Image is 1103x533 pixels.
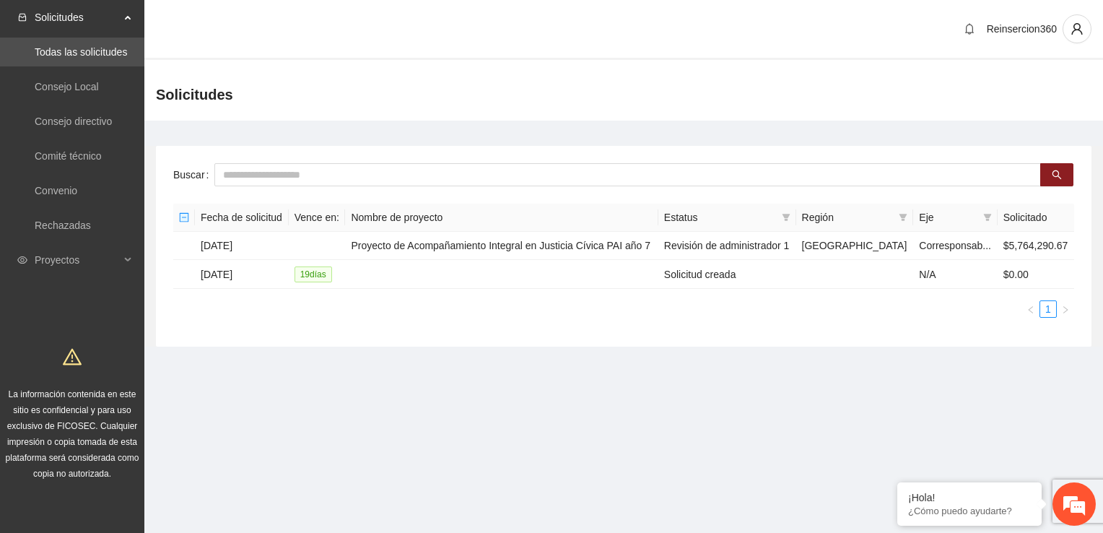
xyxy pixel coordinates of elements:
button: bell [958,17,981,40]
span: warning [63,347,82,366]
span: filter [779,207,793,228]
td: [DATE] [195,232,289,260]
button: user [1063,14,1091,43]
th: Solicitado [998,204,1074,232]
button: right [1057,300,1074,318]
span: bell [959,23,980,35]
a: Comité técnico [35,150,102,162]
li: 1 [1039,300,1057,318]
span: Proyectos [35,246,120,274]
span: 19 día s [295,266,332,282]
a: Consejo Local [35,81,99,92]
span: inbox [17,12,27,22]
th: Nombre de proyecto [345,204,658,232]
span: eye [17,255,27,265]
span: user [1063,22,1091,35]
td: [GEOGRAPHIC_DATA] [796,232,914,260]
span: Corresponsab... [919,240,991,251]
span: right [1061,305,1070,314]
a: Rechazadas [35,220,91,231]
span: Solicitudes [35,3,120,32]
span: Región [802,209,894,225]
a: Convenio [35,185,77,196]
span: Solicitudes [156,83,233,106]
td: $5,764,290.67 [998,232,1074,260]
td: Solicitud creada [658,260,796,289]
span: left [1026,305,1035,314]
th: Vence en: [289,204,346,232]
span: minus-square [179,212,189,222]
td: $0.00 [998,260,1074,289]
td: Revisión de administrador 1 [658,232,796,260]
td: [DATE] [195,260,289,289]
span: filter [899,213,907,222]
span: Estatus [664,209,776,225]
button: left [1022,300,1039,318]
td: Proyecto de Acompañamiento Integral en Justicia Cívica PAI año 7 [345,232,658,260]
a: Consejo directivo [35,116,112,127]
button: search [1040,163,1073,186]
li: Previous Page [1022,300,1039,318]
span: La información contenida en este sitio es confidencial y para uso exclusivo de FICOSEC. Cualquier... [6,389,139,479]
span: Reinsercion360 [987,23,1057,35]
th: Fecha de solicitud [195,204,289,232]
p: ¿Cómo puedo ayudarte? [908,506,1031,516]
span: Eje [919,209,977,225]
label: Buscar [173,163,214,186]
span: filter [782,213,790,222]
a: Todas las solicitudes [35,46,127,58]
li: Next Page [1057,300,1074,318]
span: filter [896,207,910,228]
span: search [1052,170,1062,181]
a: 1 [1040,301,1056,317]
span: filter [980,207,995,228]
span: filter [983,213,992,222]
td: N/A [913,260,997,289]
div: ¡Hola! [908,492,1031,503]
